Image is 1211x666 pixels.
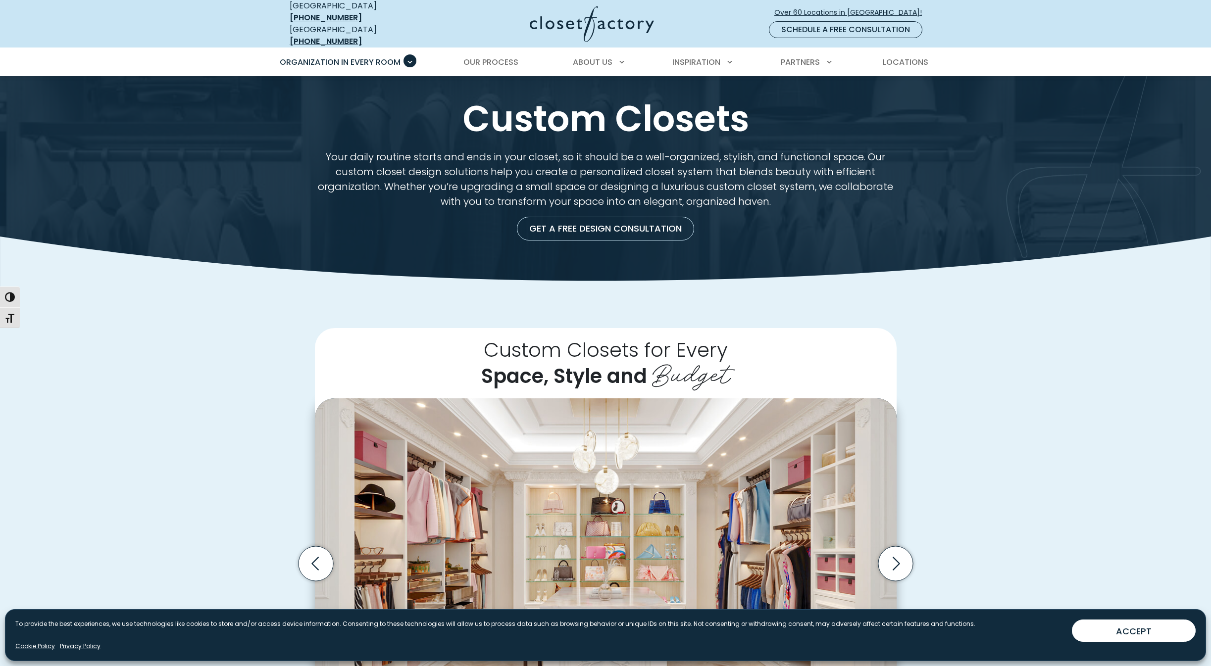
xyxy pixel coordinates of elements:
[15,619,975,628] p: To provide the best experiences, we use technologies like cookies to store and/or access device i...
[517,217,694,240] a: Get a Free Design Consultation
[774,7,930,18] span: Over 60 Locations in [GEOGRAPHIC_DATA]!
[1072,619,1196,642] button: ACCEPT
[652,352,730,391] span: Budget
[315,149,897,209] p: Your daily routine starts and ends in your closet, so it should be a well-organized, stylish, and...
[769,21,922,38] a: Schedule a Free Consultation
[484,336,728,364] span: Custom Closets for Every
[290,24,433,48] div: [GEOGRAPHIC_DATA]
[295,542,337,585] button: Previous slide
[290,12,362,23] a: [PHONE_NUMBER]
[781,56,820,68] span: Partners
[280,56,401,68] span: Organization in Every Room
[874,542,917,585] button: Next slide
[883,56,928,68] span: Locations
[481,362,647,390] span: Space, Style and
[60,642,101,651] a: Privacy Policy
[288,100,923,138] h1: Custom Closets
[530,6,654,42] img: Closet Factory Logo
[672,56,720,68] span: Inspiration
[463,56,518,68] span: Our Process
[573,56,612,68] span: About Us
[273,48,938,76] nav: Primary Menu
[15,642,55,651] a: Cookie Policy
[774,4,930,21] a: Over 60 Locations in [GEOGRAPHIC_DATA]!
[290,36,362,47] a: [PHONE_NUMBER]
